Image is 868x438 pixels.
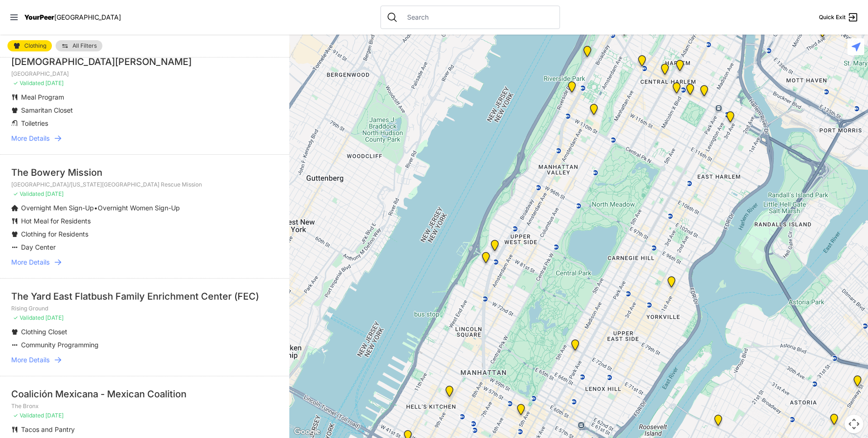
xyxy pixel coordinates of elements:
div: The PILLARS – Holistic Recovery Support [636,55,648,70]
a: Quick Exit [819,12,859,23]
img: Google [292,426,323,438]
div: Manhattan [581,46,593,61]
button: Map camera controls [845,415,863,433]
div: 9th Avenue Drop-in Center [444,386,455,401]
a: More Details [11,355,278,365]
div: Manhattan [569,339,581,354]
p: The Bronx [11,402,278,410]
p: [GEOGRAPHIC_DATA]/[US_STATE][GEOGRAPHIC_DATA] Rescue Mission [11,181,278,188]
p: [GEOGRAPHIC_DATA] [11,70,278,78]
div: Avenue Church [666,276,677,291]
span: [DATE] [45,79,64,86]
div: [DEMOGRAPHIC_DATA][PERSON_NAME] [11,55,278,68]
span: • [94,204,98,212]
span: Overnight Men Sign-Up [21,204,94,212]
span: ✓ Validated [13,314,44,321]
a: YourPeer[GEOGRAPHIC_DATA] [24,14,121,20]
span: Toiletries [21,119,48,127]
a: More Details [11,258,278,267]
span: Overnight Women Sign-Up [98,204,180,212]
div: The Cathedral Church of St. John the Divine [588,104,600,119]
span: Clothing Closet [21,328,67,336]
span: More Details [11,258,50,267]
div: The Bronx Pride Center [839,23,851,38]
span: Quick Exit [819,14,846,21]
span: ✓ Validated [13,190,44,197]
div: East Harlem [698,85,710,100]
a: All Filters [56,40,102,51]
span: More Details [11,355,50,365]
span: More Details [11,134,50,143]
div: Uptown/Harlem DYCD Youth Drop-in Center [659,64,671,79]
a: Open this area in Google Maps (opens a new window) [292,426,323,438]
div: The Yard East Flatbush Family Enrichment Center (FEC) [11,290,278,303]
span: Community Programming [21,341,99,349]
span: All Filters [72,43,97,49]
div: Main Location [725,111,736,126]
input: Search [402,13,554,22]
span: YourPeer [24,13,54,21]
span: Tacos and Pantry [21,425,75,433]
span: [GEOGRAPHIC_DATA] [54,13,121,21]
span: Meal Program [21,93,64,101]
div: Ford Hall [566,81,578,96]
p: Rising Ground [11,305,278,312]
span: [DATE] [45,412,64,419]
div: Pathways Adult Drop-In Program [489,240,501,255]
div: Fancy Thrift Shop [712,415,724,430]
span: Hot Meal for Residents [21,217,91,225]
div: Coalición Mexicana - Mexican Coalition [11,388,278,401]
div: Manhattan [674,60,686,75]
span: [DATE] [45,314,64,321]
a: More Details [11,134,278,143]
span: Clothing for Residents [21,230,88,238]
span: Samaritan Closet [21,106,73,114]
span: [DATE] [45,190,64,197]
span: ✓ Validated [13,79,44,86]
div: The Bowery Mission [11,166,278,179]
span: ✓ Validated [13,412,44,419]
a: Clothing [7,40,52,51]
div: Manhattan [684,84,696,99]
span: Day Center [21,243,56,251]
span: Clothing [24,43,46,49]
